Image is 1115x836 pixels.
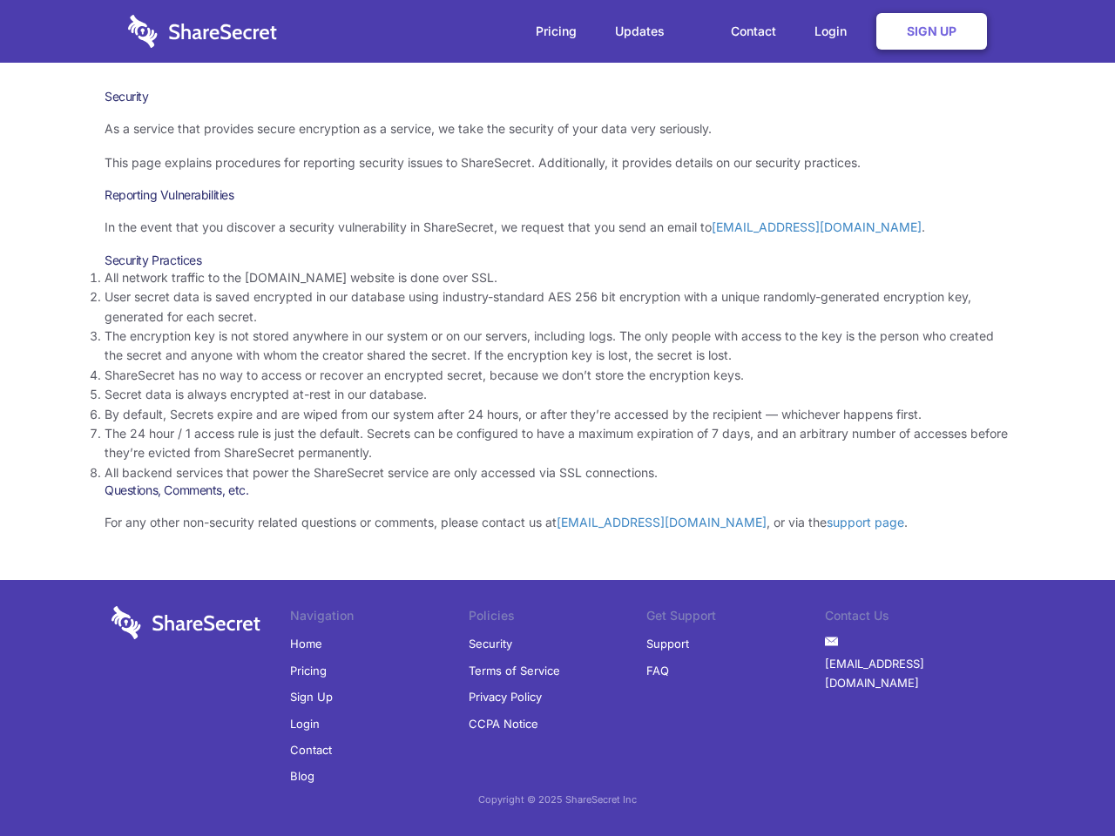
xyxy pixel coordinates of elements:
[111,606,260,639] img: logo-wordmark-white-trans-d4663122ce5f474addd5e946df7df03e33cb6a1c49d2221995e7729f52c070b2.svg
[290,606,469,630] li: Navigation
[105,119,1010,138] p: As a service that provides secure encryption as a service, we take the security of your data very...
[825,606,1003,630] li: Contact Us
[469,606,647,630] li: Policies
[128,15,277,48] img: logo-wordmark-white-trans-d4663122ce5f474addd5e946df7df03e33cb6a1c49d2221995e7729f52c070b2.svg
[469,684,542,710] a: Privacy Policy
[646,630,689,657] a: Support
[825,651,1003,697] a: [EMAIL_ADDRESS][DOMAIN_NAME]
[105,89,1010,104] h1: Security
[105,385,1010,404] li: Secret data is always encrypted at-rest in our database.
[290,630,322,657] a: Home
[557,515,767,529] a: [EMAIL_ADDRESS][DOMAIN_NAME]
[105,268,1010,287] li: All network traffic to the [DOMAIN_NAME] website is done over SSL.
[713,4,794,58] a: Contact
[797,4,873,58] a: Login
[105,424,1010,463] li: The 24 hour / 1 access rule is just the default. Secrets can be configured to have a maximum expi...
[105,482,1010,498] h3: Questions, Comments, etc.
[105,153,1010,172] p: This page explains procedures for reporting security issues to ShareSecret. Additionally, it prov...
[105,405,1010,424] li: By default, Secrets expire and are wiped from our system after 24 hours, or after they’re accesse...
[290,763,314,789] a: Blog
[105,187,1010,203] h3: Reporting Vulnerabilities
[105,253,1010,268] h3: Security Practices
[105,287,1010,327] li: User secret data is saved encrypted in our database using industry-standard AES 256 bit encryptio...
[827,515,904,529] a: support page
[290,711,320,737] a: Login
[105,327,1010,366] li: The encryption key is not stored anywhere in our system or on our servers, including logs. The on...
[469,711,538,737] a: CCPA Notice
[290,657,327,684] a: Pricing
[712,219,922,234] a: [EMAIL_ADDRESS][DOMAIN_NAME]
[290,684,333,710] a: Sign Up
[105,513,1010,532] p: For any other non-security related questions or comments, please contact us at , or via the .
[290,737,332,763] a: Contact
[105,366,1010,385] li: ShareSecret has no way to access or recover an encrypted secret, because we don’t store the encry...
[518,4,594,58] a: Pricing
[646,657,669,684] a: FAQ
[646,606,825,630] li: Get Support
[469,657,560,684] a: Terms of Service
[105,218,1010,237] p: In the event that you discover a security vulnerability in ShareSecret, we request that you send ...
[876,13,987,50] a: Sign Up
[469,630,512,657] a: Security
[105,463,1010,482] li: All backend services that power the ShareSecret service are only accessed via SSL connections.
